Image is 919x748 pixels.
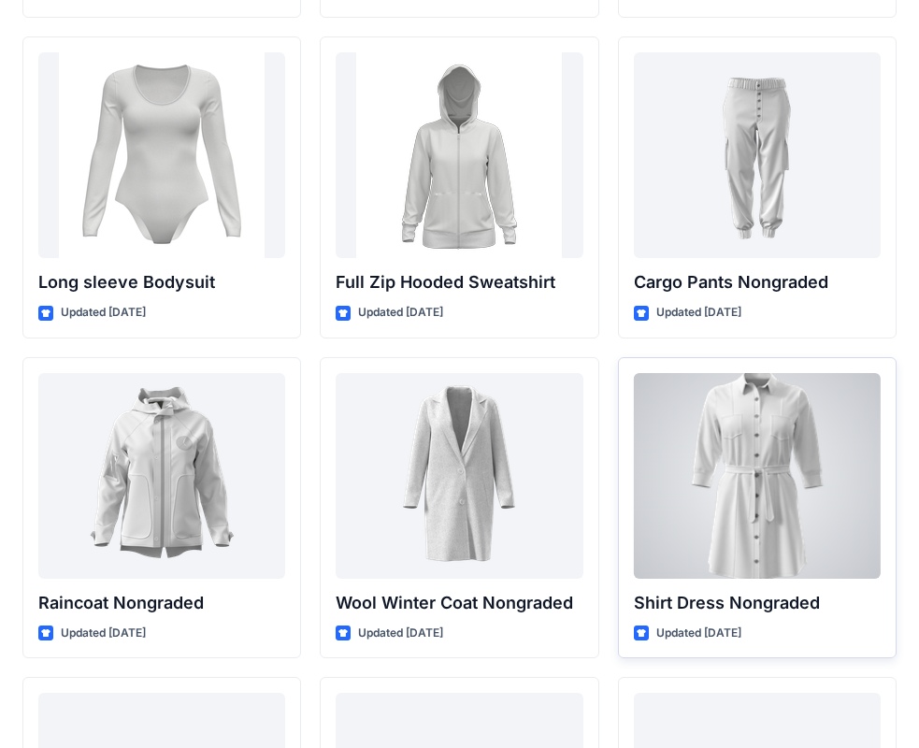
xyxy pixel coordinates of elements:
[336,269,582,295] p: Full Zip Hooded Sweatshirt
[61,624,146,643] p: Updated [DATE]
[38,52,285,258] a: Long sleeve Bodysuit
[656,303,741,323] p: Updated [DATE]
[61,303,146,323] p: Updated [DATE]
[336,52,582,258] a: Full Zip Hooded Sweatshirt
[336,373,582,579] a: Wool Winter Coat Nongraded
[358,303,443,323] p: Updated [DATE]
[358,624,443,643] p: Updated [DATE]
[38,269,285,295] p: Long sleeve Bodysuit
[38,373,285,579] a: Raincoat Nongraded
[38,590,285,616] p: Raincoat Nongraded
[656,624,741,643] p: Updated [DATE]
[634,373,881,579] a: Shirt Dress Nongraded
[634,52,881,258] a: Cargo Pants Nongraded
[634,269,881,295] p: Cargo Pants Nongraded
[336,590,582,616] p: Wool Winter Coat Nongraded
[634,590,881,616] p: Shirt Dress Nongraded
